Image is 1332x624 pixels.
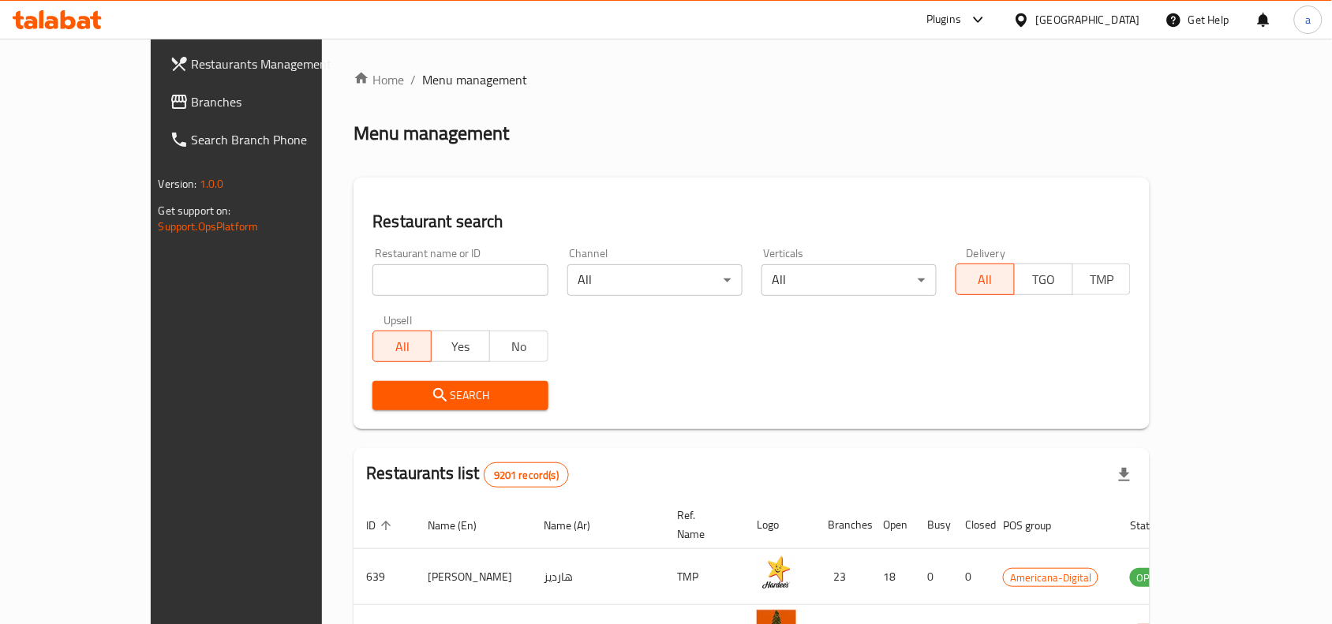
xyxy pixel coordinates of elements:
nav: breadcrumb [354,70,1150,89]
input: Search for restaurant name or ID.. [372,264,548,296]
td: [PERSON_NAME] [415,549,531,605]
button: Yes [431,331,490,362]
span: Status [1130,516,1181,535]
span: Yes [438,335,484,358]
td: 18 [870,549,915,605]
div: [GEOGRAPHIC_DATA] [1036,11,1140,28]
a: Support.OpsPlatform [159,216,259,237]
span: Search Branch Phone [192,130,361,149]
div: OPEN [1130,568,1169,587]
span: 9201 record(s) [485,468,568,483]
td: TMP [664,549,744,605]
span: Menu management [422,70,527,89]
td: 639 [354,549,415,605]
span: a [1305,11,1311,28]
th: Branches [815,501,870,549]
th: Logo [744,501,815,549]
span: Americana-Digital [1004,569,1098,587]
span: TMP [1079,268,1125,291]
span: Restaurants Management [192,54,361,73]
span: Ref. Name [677,506,725,544]
button: TGO [1014,263,1073,295]
label: Delivery [967,248,1006,259]
span: All [380,335,425,358]
a: Search Branch Phone [157,121,373,159]
button: TMP [1072,263,1132,295]
span: Name (En) [428,516,497,535]
span: No [496,335,542,358]
a: Home [354,70,404,89]
span: OPEN [1130,569,1169,587]
span: TGO [1021,268,1067,291]
span: 1.0.0 [200,174,224,194]
div: Plugins [926,10,961,29]
div: All [761,264,937,296]
a: Branches [157,83,373,121]
span: Name (Ar) [544,516,611,535]
span: Branches [192,92,361,111]
td: 0 [915,549,952,605]
span: Get support on: [159,200,231,221]
th: Closed [952,501,990,549]
li: / [410,70,416,89]
div: Export file [1106,456,1143,494]
button: No [489,331,548,362]
span: Version: [159,174,197,194]
span: POS group [1003,516,1072,535]
td: 0 [952,549,990,605]
th: Busy [915,501,952,549]
button: Search [372,381,548,410]
img: Hardee's [757,554,796,593]
span: ID [366,516,396,535]
h2: Restaurant search [372,210,1131,234]
button: All [372,331,432,362]
label: Upsell [384,315,413,326]
div: All [567,264,743,296]
button: All [956,263,1015,295]
span: Search [385,386,535,405]
td: هارديز [531,549,664,605]
div: Total records count [484,462,569,488]
th: Open [870,501,915,549]
a: Restaurants Management [157,45,373,83]
h2: Restaurants list [366,461,569,488]
td: 23 [815,549,870,605]
h2: Menu management [354,121,509,146]
span: All [963,268,1008,291]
